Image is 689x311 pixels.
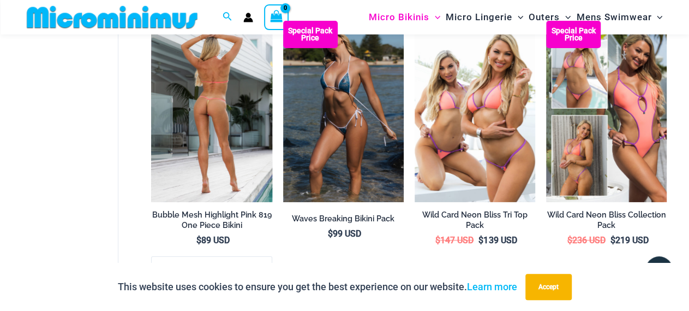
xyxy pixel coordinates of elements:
[196,235,230,245] bdi: 89 USD
[151,210,272,230] h2: Bubble Mesh Highlight Pink 819 One Piece Bikini
[328,228,361,239] bdi: 99 USD
[567,235,572,245] span: $
[512,3,523,31] span: Menu Toggle
[560,3,571,31] span: Menu Toggle
[151,21,272,202] img: Bubble Mesh Highlight Pink 819 One Piece 03
[446,3,512,31] span: Micro Lingerie
[223,10,232,24] a: Search icon link
[443,3,526,31] a: Micro LingerieMenu ToggleMenu Toggle
[576,3,651,31] span: Mens Swimwear
[415,210,535,234] a: Wild Card Neon Bliss Tri Top Pack
[366,3,443,31] a: Micro BikinisMenu ToggleMenu Toggle
[573,3,665,31] a: Mens SwimwearMenu ToggleMenu Toggle
[610,235,648,245] bdi: 219 USD
[478,235,517,245] bdi: 139 USD
[529,3,560,31] span: Outers
[429,3,440,31] span: Menu Toggle
[415,210,535,230] h2: Wild Card Neon Bliss Tri Top Pack
[435,235,440,245] span: $
[567,235,605,245] bdi: 236 USD
[118,279,517,295] p: This website uses cookies to ensure you get the best experience on our website.
[369,3,429,31] span: Micro Bikinis
[546,210,667,230] h2: Wild Card Neon Bliss Collection Pack
[526,3,573,31] a: OutersMenu ToggleMenu Toggle
[467,281,517,292] a: Learn more
[415,21,535,202] a: Wild Card Neon Bliss Tri Top PackWild Card Neon Bliss Tri Top Pack BWild Card Neon Bliss Tri Top ...
[22,5,202,30] img: MM SHOP LOGO FLAT
[196,235,201,245] span: $
[546,21,667,202] img: Collection Pack (7)
[546,21,667,202] a: Collection Pack (7) Collection Pack B (1)Collection Pack B (1)
[151,21,272,202] a: Bubble Mesh Highlight Pink 819 One Piece 01Bubble Mesh Highlight Pink 819 One Piece 03Bubble Mesh...
[283,214,404,228] a: Waves Breaking Bikini Pack
[364,2,667,33] nav: Site Navigation
[283,21,404,202] a: Waves Breaking Ocean 312 Top 456 Bottom 08 Waves Breaking Ocean 312 Top 456 Bottom 04Waves Breaki...
[610,235,615,245] span: $
[283,21,404,202] img: Waves Breaking Ocean 312 Top 456 Bottom 08
[525,274,572,300] button: Accept
[151,210,272,234] a: Bubble Mesh Highlight Pink 819 One Piece Bikini
[243,13,253,22] a: Account icon link
[546,210,667,234] a: Wild Card Neon Bliss Collection Pack
[283,214,404,224] h2: Waves Breaking Bikini Pack
[546,27,601,42] b: Special Pack Price
[328,228,333,239] span: $
[264,4,289,30] a: View Shopping Cart, empty
[478,235,483,245] span: $
[435,235,474,245] bdi: 147 USD
[651,3,662,31] span: Menu Toggle
[415,21,535,202] img: Wild Card Neon Bliss Tri Top Pack
[283,27,338,42] b: Special Pack Price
